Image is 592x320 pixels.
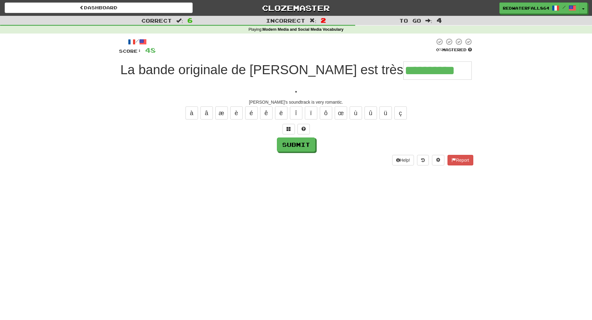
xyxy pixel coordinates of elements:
[120,62,403,77] span: La bande originale de [PERSON_NAME] est très
[310,18,316,23] span: :
[392,155,414,165] button: Help!
[119,99,473,105] div: [PERSON_NAME]'s soundtrack is very romantic.
[260,106,273,119] button: ê
[365,106,377,119] button: û
[245,106,258,119] button: é
[321,16,326,24] span: 2
[437,16,442,24] span: 4
[202,2,390,13] a: Clozemaster
[562,5,566,9] span: /
[499,2,580,14] a: RedWaterfall8640 /
[294,81,298,95] span: .
[282,124,295,134] button: Switch sentence to multiple choice alt+p
[379,106,392,119] button: ü
[176,18,183,23] span: :
[290,106,302,119] button: î
[305,106,317,119] button: ï
[5,2,193,13] a: Dashboard
[425,18,432,23] span: :
[275,106,287,119] button: ë
[266,17,305,24] span: Incorrect
[350,106,362,119] button: ù
[436,47,442,52] span: 0 %
[119,38,156,46] div: /
[297,124,310,134] button: Single letter hint - you only get 1 per sentence and score half the points! alt+h
[141,17,172,24] span: Correct
[145,46,156,54] span: 48
[215,106,228,119] button: æ
[399,17,421,24] span: To go
[263,27,344,32] strong: Modern Media and Social Media Vocabulary
[503,5,549,11] span: RedWaterfall8640
[200,106,213,119] button: â
[394,106,407,119] button: ç
[230,106,243,119] button: è
[187,16,193,24] span: 6
[335,106,347,119] button: œ
[277,137,315,152] button: Submit
[186,106,198,119] button: à
[320,106,332,119] button: ô
[417,155,429,165] button: Round history (alt+y)
[447,155,473,165] button: Report
[119,48,141,54] span: Score:
[435,47,473,53] div: Mastered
